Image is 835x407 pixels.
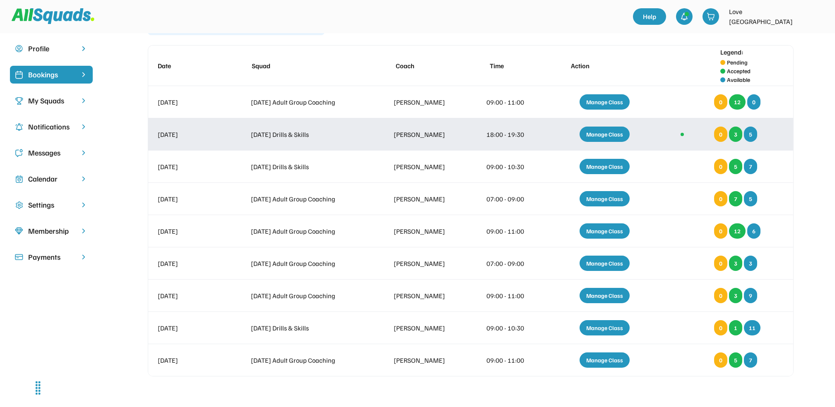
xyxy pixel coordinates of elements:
[486,97,537,107] div: 09:00 - 11:00
[15,149,23,157] img: Icon%20copy%205.svg
[580,288,630,303] div: Manage Class
[251,323,363,333] div: [DATE] Drills & Skills
[79,123,88,131] img: chevron-right.svg
[744,256,757,271] div: 3
[396,61,458,71] div: Coach
[15,201,23,209] img: Icon%20copy%2016.svg
[79,253,88,261] img: chevron-right.svg
[729,159,742,174] div: 5
[486,226,537,236] div: 09:00 - 11:00
[580,127,630,142] div: Manage Class
[714,256,727,271] div: 0
[28,225,75,237] div: Membership
[158,323,221,333] div: [DATE]
[79,97,88,105] img: chevron-right.svg
[714,191,727,206] div: 0
[580,256,630,271] div: Manage Class
[714,288,727,303] div: 0
[251,194,363,204] div: [DATE] Adult Group Coaching
[394,162,456,172] div: [PERSON_NAME]
[158,194,221,204] div: [DATE]
[486,129,537,139] div: 18:00 - 19:30
[571,61,646,71] div: Action
[720,47,744,57] div: Legend:
[158,291,221,301] div: [DATE]
[251,162,363,172] div: [DATE] Drills & Skills
[744,159,757,174] div: 7
[490,61,540,71] div: Time
[714,320,727,335] div: 0
[28,147,75,158] div: Messages
[744,127,757,142] div: 5
[251,355,363,365] div: [DATE] Adult Group Coaching
[394,291,456,301] div: [PERSON_NAME]
[79,149,88,157] img: chevron-right.svg
[28,43,75,54] div: Profile
[727,58,748,67] div: Pending
[809,8,825,25] img: LTPP_Logo_REV.jpeg
[729,320,742,335] div: 1
[28,69,75,80] div: Bookings
[28,199,75,211] div: Settings
[251,226,363,236] div: [DATE] Adult Group Coaching
[580,223,630,239] div: Manage Class
[158,226,221,236] div: [DATE]
[28,95,75,106] div: My Squads
[394,226,456,236] div: [PERSON_NAME]
[714,223,727,239] div: 0
[714,127,727,142] div: 0
[727,75,750,84] div: Available
[729,288,742,303] div: 3
[729,191,742,206] div: 7
[486,323,537,333] div: 09:00 - 10:30
[580,159,630,174] div: Manage Class
[28,251,75,263] div: Payments
[580,320,630,335] div: Manage Class
[79,45,88,53] img: chevron-right.svg
[729,223,746,239] div: 12
[729,256,742,271] div: 3
[744,288,757,303] div: 9
[744,320,760,335] div: 11
[714,352,727,368] div: 0
[747,223,760,239] div: 6
[15,71,23,79] img: Icon%20%2819%29.svg
[580,352,630,368] div: Manage Class
[727,67,751,75] div: Accepted
[79,71,88,79] img: chevron-right%20copy%203.svg
[486,259,537,268] div: 07:00 - 09:00
[729,127,742,142] div: 3
[486,291,537,301] div: 09:00 - 11:00
[158,259,221,268] div: [DATE]
[158,129,221,139] div: [DATE]
[633,8,666,25] a: Help
[729,352,742,368] div: 5
[28,173,75,184] div: Calendar
[680,12,688,21] img: bell-03%20%281%29.svg
[79,227,88,235] img: chevron-right.svg
[15,97,23,105] img: Icon%20copy%203.svg
[486,162,537,172] div: 09:00 - 10:30
[15,175,23,183] img: Icon%20copy%207.svg
[251,259,363,268] div: [DATE] Adult Group Coaching
[747,94,760,110] div: 0
[158,162,221,172] div: [DATE]
[744,352,757,368] div: 7
[707,12,715,21] img: shopping-cart-01%20%281%29.svg
[79,175,88,183] img: chevron-right.svg
[394,97,456,107] div: [PERSON_NAME]
[15,253,23,261] img: Icon%20%2815%29.svg
[486,355,537,365] div: 09:00 - 11:00
[486,194,537,204] div: 07:00 - 09:00
[394,194,456,204] div: [PERSON_NAME]
[729,94,746,110] div: 12
[15,45,23,53] img: user-circle.svg
[15,227,23,235] img: Icon%20copy%208.svg
[744,191,757,206] div: 5
[15,123,23,131] img: Icon%20copy%204.svg
[251,97,363,107] div: [DATE] Adult Group Coaching
[252,61,364,71] div: Squad
[729,7,804,26] div: Love [GEOGRAPHIC_DATA]
[251,291,363,301] div: [DATE] Adult Group Coaching
[12,8,94,24] img: Squad%20Logo.svg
